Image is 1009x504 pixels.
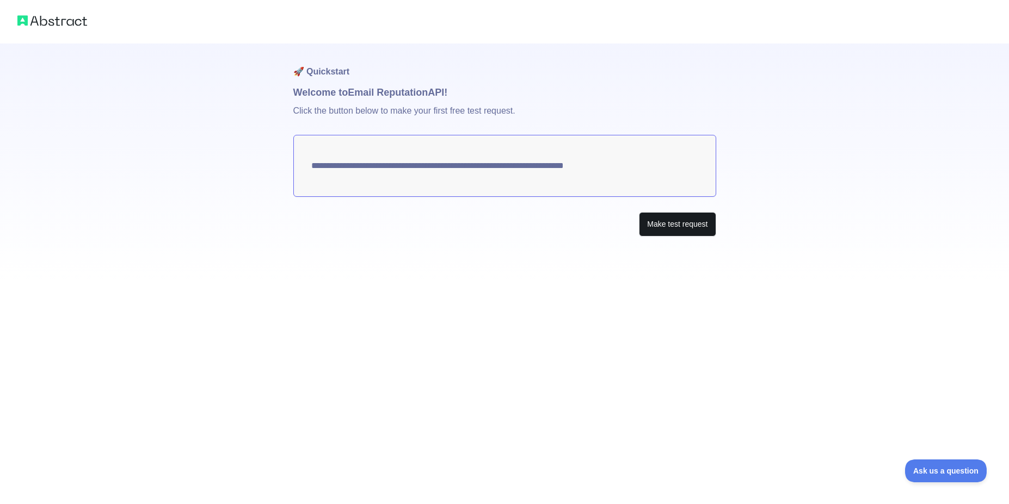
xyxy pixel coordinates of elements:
img: Abstract logo [17,13,87,28]
p: Click the button below to make your first free test request. [293,100,716,135]
button: Make test request [639,212,716,237]
h1: Welcome to Email Reputation API! [293,85,716,100]
iframe: Toggle Customer Support [905,459,987,482]
h1: 🚀 Quickstart [293,43,716,85]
